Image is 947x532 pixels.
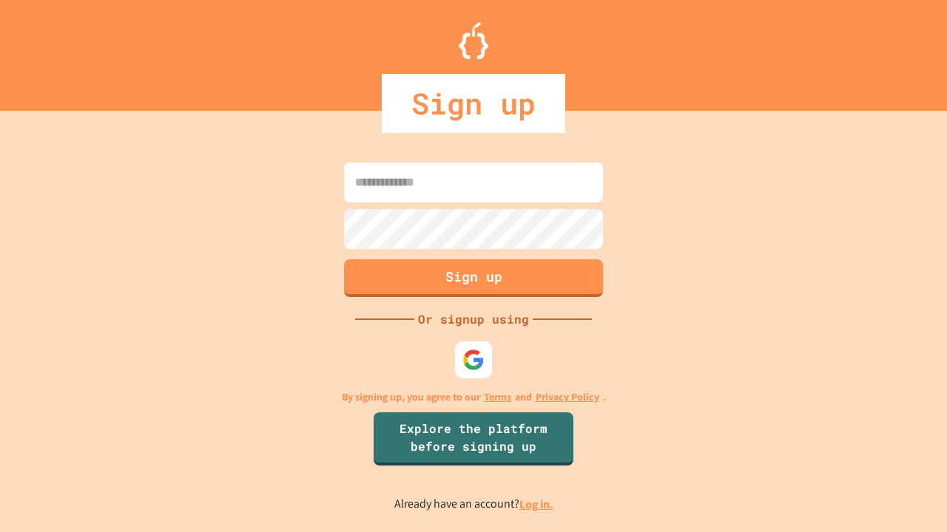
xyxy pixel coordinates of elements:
[382,74,565,133] div: Sign up
[414,310,533,328] div: Or signup using
[536,389,599,405] a: Privacy Policy
[462,349,485,371] img: google-icon.svg
[374,412,573,465] a: Explore the platform before signing up
[519,497,553,512] a: Log in.
[394,495,553,514] p: Already have an account?
[459,22,488,59] img: Logo.svg
[342,389,606,405] p: By signing up, you agree to our and .
[344,259,603,297] button: Sign up
[484,389,511,405] a: Terms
